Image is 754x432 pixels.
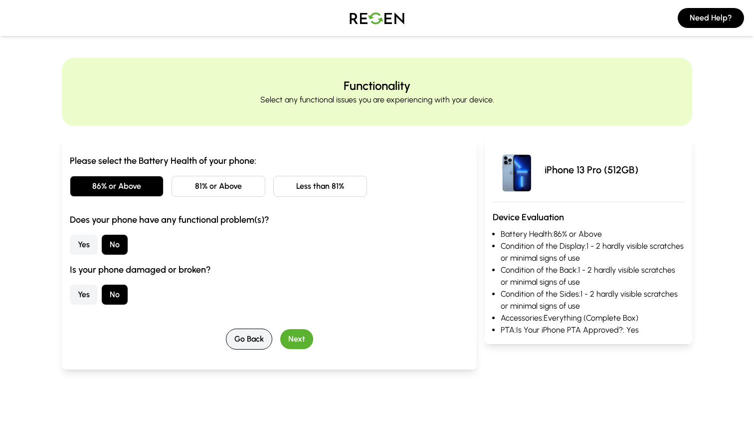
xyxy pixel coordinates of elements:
h2: Functionality [344,78,410,94]
button: 86% or Above [70,176,164,197]
button: Need Help? [678,8,744,28]
button: 81% or Above [172,176,265,197]
h3: Does your phone have any functional problem(s)? [70,213,469,227]
li: Condition of the Sides: 1 - 2 hardly visible scratches or minimal signs of use [501,288,684,312]
li: Condition of the Back: 1 - 2 hardly visible scratches or minimal signs of use [501,264,684,288]
h3: Device Evaluation [493,210,684,224]
li: Condition of the Display: 1 - 2 hardly visible scratches or minimal signs of use [501,240,684,264]
button: Next [280,329,313,349]
li: Battery Health: 86% or Above [501,228,684,240]
button: No [102,285,128,305]
button: Less than 81% [273,176,367,197]
h3: Please select the Battery Health of your phone: [70,154,469,168]
button: Yes [70,235,98,255]
p: iPhone 13 Pro (512GB) [545,163,638,177]
li: Accessories: Everything (Complete Box) [501,312,684,324]
img: iPhone 13 Pro [493,146,541,194]
p: Select any functional issues you are experiencing with your device. [260,94,494,106]
img: Logo [342,4,412,32]
button: Go Back [226,329,272,350]
li: PTA: Is Your iPhone PTA Approved?: Yes [501,324,684,336]
h3: Is your phone damaged or broken? [70,263,469,277]
button: Yes [70,285,98,305]
button: No [102,235,128,255]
